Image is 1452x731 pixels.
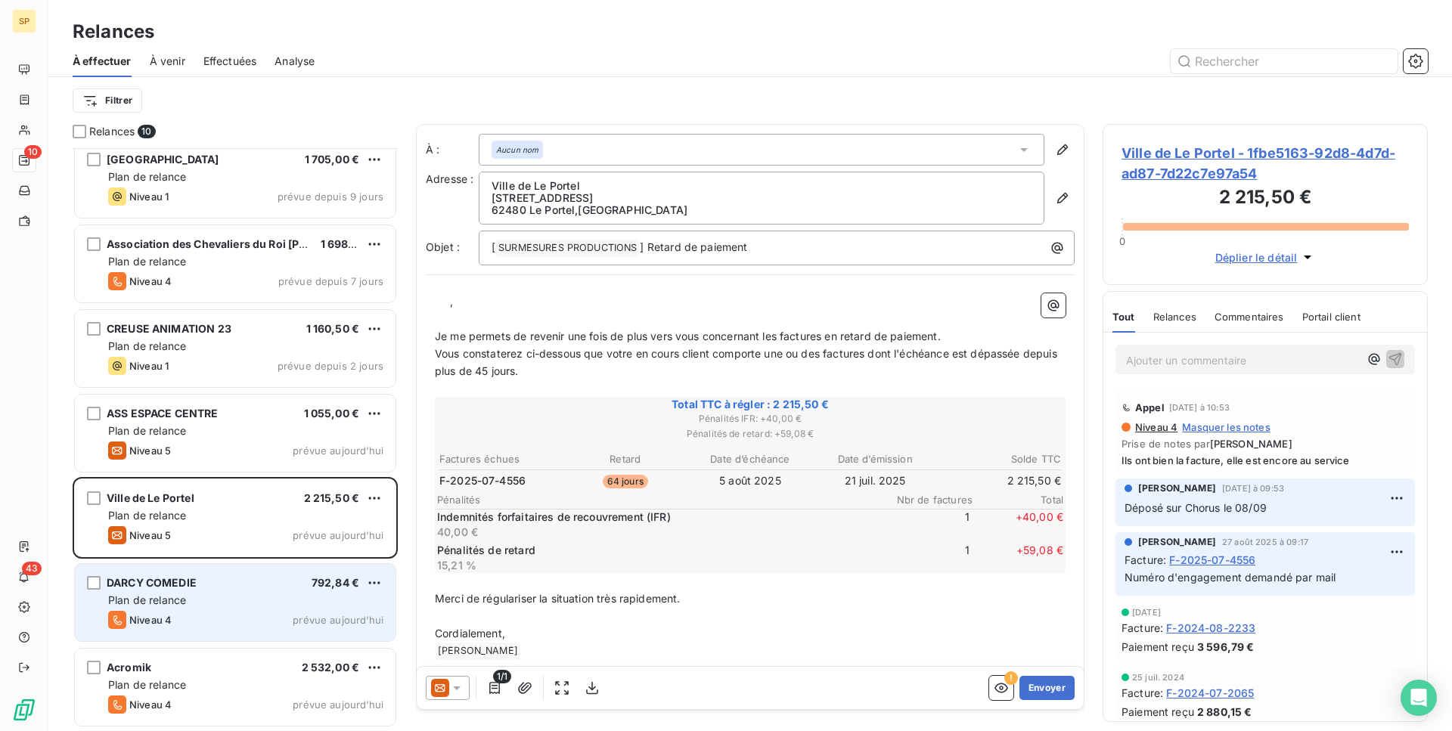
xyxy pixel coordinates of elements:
[640,240,747,253] span: ] Retard de paiement
[1215,249,1298,265] span: Déplier le détail
[129,698,172,711] span: Niveau 4
[1122,438,1409,450] span: Prise de notes par
[437,525,876,540] p: 40,00 €
[493,670,511,683] span: 1/1
[1119,235,1125,247] span: 0
[304,407,360,420] span: 1 055,00 €
[1125,501,1267,514] span: Déposé sur Chorus le 08/09
[150,54,185,69] span: À venir
[973,510,1063,540] span: + 40,00 €
[1132,608,1161,617] span: [DATE]
[293,698,383,711] span: prévue aujourd’hui
[435,347,1060,377] span: Vous constaterez ci-dessous que votre en cours client comporte une ou des factures dont l'échéanc...
[129,444,171,457] span: Niveau 5
[1122,685,1163,701] span: Facture :
[492,180,1032,192] p: Ville de Le Portel
[492,192,1032,204] p: [STREET_ADDRESS]
[492,240,495,253] span: [
[688,451,811,467] th: Date d’échéance
[879,543,970,573] span: 1
[450,295,453,308] span: ,
[939,472,1062,489] td: 2 215,50 €
[108,339,186,352] span: Plan de relance
[1134,421,1177,433] span: Niveau 4
[1122,184,1409,214] h3: 2 215,50 €
[321,237,374,250] span: 1 698,10 €
[603,475,648,488] span: 64 jours
[12,9,36,33] div: SP
[89,124,135,139] span: Relances
[1138,535,1216,549] span: [PERSON_NAME]
[1182,421,1270,433] span: Masquer les notes
[1169,403,1230,412] span: [DATE] à 10:53
[814,451,937,467] th: Date d’émission
[1122,620,1163,636] span: Facture :
[1222,484,1284,493] span: [DATE] à 09:53
[1125,552,1166,568] span: Facture :
[1211,249,1320,266] button: Déplier le détail
[437,558,876,573] p: 15,21 %
[293,529,383,541] span: prévue aujourd’hui
[73,148,398,731] div: grid
[973,494,1063,506] span: Total
[882,494,973,506] span: Nbr de factures
[73,54,132,69] span: À effectuer
[1401,680,1437,716] div: Open Intercom Messenger
[108,170,186,183] span: Plan de relance
[563,451,687,467] th: Retard
[1019,676,1075,700] button: Envoyer
[278,190,383,203] span: prévue depuis 9 jours
[107,237,379,250] span: Association des Chevaliers du Roi [PERSON_NAME]
[437,412,1063,426] span: Pénalités IFR : + 40,00 €
[107,491,194,504] span: Ville de Le Portel
[814,472,937,489] td: 21 juil. 2025
[1112,311,1135,323] span: Tout
[107,407,219,420] span: ASS ESPACE CENTRE
[435,627,505,640] span: Cordialement,
[73,18,154,45] h3: Relances
[306,322,360,335] span: 1 160,50 €
[293,444,383,457] span: prévue aujourd’hui
[426,142,479,157] label: À :
[24,145,42,159] span: 10
[939,451,1062,467] th: Solde TTC
[108,678,186,691] span: Plan de relance
[1125,571,1336,584] span: Numéro d'engagement demandé par mail
[688,472,811,489] td: 5 août 2025
[496,240,639,257] span: SURMESURES PRODUCTIONS
[129,360,169,372] span: Niveau 1
[275,54,315,69] span: Analyse
[107,576,197,589] span: DARCY COMEDIE
[1153,311,1196,323] span: Relances
[1122,143,1409,184] span: Ville de Le Portel - 1fbe5163-92d8-4d7d-ad87-7d22c7e97a54
[129,275,172,287] span: Niveau 4
[1135,401,1165,414] span: Appel
[129,529,171,541] span: Niveau 5
[437,397,1063,412] span: Total TTC à régler : 2 215,50 €
[435,592,681,605] span: Merci de régulariser la situation très rapidement.
[312,576,359,589] span: 792,84 €
[302,661,360,674] span: 2 532,00 €
[1222,537,1308,547] span: 27 août 2025 à 09:17
[129,614,172,626] span: Niveau 4
[108,255,186,268] span: Plan de relance
[138,125,155,138] span: 10
[12,698,36,722] img: Logo LeanPay
[108,509,186,522] span: Plan de relance
[439,473,526,488] span: F-2025-07-4556
[1166,685,1254,701] span: F-2024-07-2065
[107,661,151,674] span: Acromik
[1122,704,1194,720] span: Paiement reçu
[293,614,383,626] span: prévue aujourd’hui
[1138,482,1216,495] span: [PERSON_NAME]
[1166,620,1255,636] span: F-2024-08-2233
[426,240,460,253] span: Objet :
[22,562,42,575] span: 43
[278,360,383,372] span: prévue depuis 2 jours
[435,330,941,342] span: Je me permets de revenir une fois de plus vers vous concernant les factures en retard de paiement.
[1197,704,1252,720] span: 2 880,15 €
[107,322,231,335] span: CREUSE ANIMATION 23
[305,153,360,166] span: 1 705,00 €
[1122,454,1409,466] span: Ils ont bien la facture, elle est encore au service
[278,275,383,287] span: prévue depuis 7 jours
